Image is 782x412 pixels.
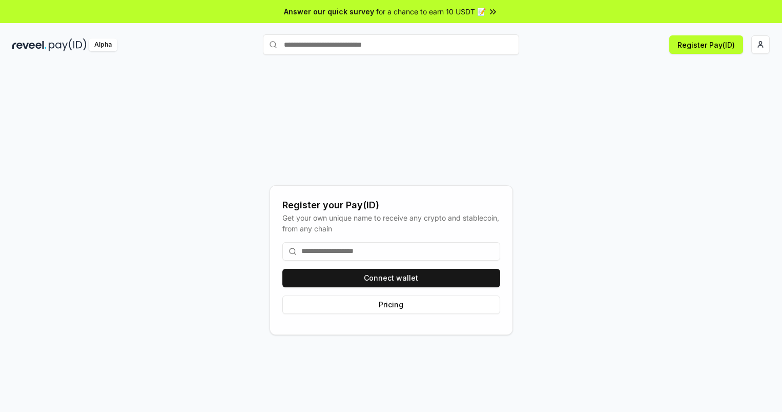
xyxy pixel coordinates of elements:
div: Register your Pay(ID) [282,198,500,212]
div: Get your own unique name to receive any crypto and stablecoin, from any chain [282,212,500,234]
img: pay_id [49,38,87,51]
span: for a chance to earn 10 USDT 📝 [376,6,486,17]
button: Register Pay(ID) [669,35,743,54]
button: Pricing [282,296,500,314]
img: reveel_dark [12,38,47,51]
div: Alpha [89,38,117,51]
button: Connect wallet [282,269,500,287]
span: Answer our quick survey [284,6,374,17]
